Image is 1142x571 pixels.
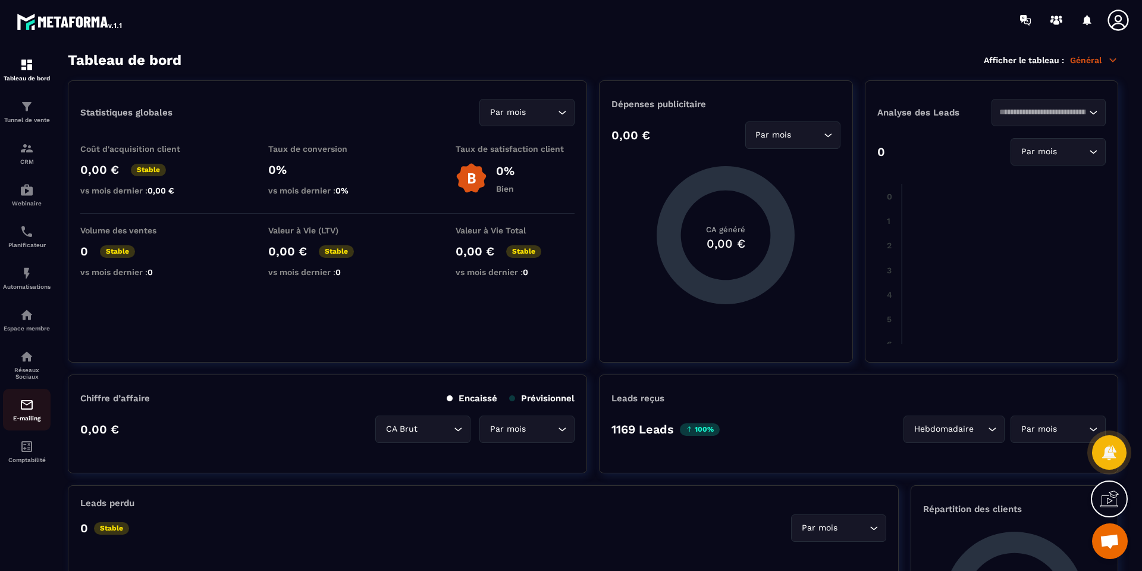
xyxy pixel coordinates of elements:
a: Open chat [1092,523,1128,559]
div: Search for option [791,514,886,542]
div: Search for option [479,416,575,443]
p: Prévisionnel [509,393,575,404]
p: vs mois dernier : [456,267,575,277]
p: 0% [496,164,514,178]
input: Search for option [1059,423,1086,436]
p: Statistiques globales [80,107,172,118]
a: formationformationTableau de bord [3,49,51,91]
p: Tableau de bord [3,75,51,82]
tspan: 3 [887,266,892,275]
p: 1169 Leads [611,422,674,436]
span: Par mois [487,423,528,436]
p: 0,00 € [456,244,494,258]
div: Search for option [903,416,1005,443]
input: Search for option [794,129,821,142]
a: automationsautomationsWebinaire [3,174,51,216]
p: 0% [268,163,387,177]
img: email [20,398,34,412]
input: Search for option [1059,145,1086,158]
div: Search for option [1011,138,1106,166]
img: b-badge-o.b3b20ee6.svg [456,163,487,194]
input: Search for option [528,106,555,119]
div: Search for option [745,121,840,149]
tspan: 4 [887,290,892,299]
p: Bien [496,184,514,194]
p: Taux de satisfaction client [456,144,575,154]
img: accountant [20,439,34,454]
tspan: 5 [887,314,892,324]
p: Réseaux Sociaux [3,367,51,380]
p: E-mailing [3,415,51,422]
p: 0,00 € [268,244,307,258]
p: Stable [506,245,541,258]
span: Par mois [753,129,794,142]
input: Search for option [999,106,1086,119]
input: Search for option [528,423,555,436]
p: Taux de conversion [268,144,387,154]
input: Search for option [420,423,451,436]
img: automations [20,308,34,322]
p: 0 [80,244,88,258]
p: Chiffre d’affaire [80,393,150,404]
a: automationsautomationsAutomatisations [3,257,51,299]
a: formationformationTunnel de vente [3,91,51,132]
p: Webinaire [3,200,51,207]
tspan: 1 [887,216,890,226]
p: Répartition des clients [923,504,1106,514]
div: Search for option [479,99,575,126]
span: 0 [523,267,528,277]
p: vs mois dernier : [80,267,199,277]
p: Espace membre [3,325,51,332]
span: 0 [335,267,341,277]
p: 0,00 € [80,163,119,177]
a: social-networksocial-networkRéseaux Sociaux [3,341,51,389]
img: formation [20,141,34,155]
p: Leads perdu [80,498,134,508]
span: Par mois [1018,423,1059,436]
p: Valeur à Vie Total [456,226,575,235]
p: 0,00 € [611,128,650,142]
h3: Tableau de bord [68,52,181,68]
span: Hebdomadaire [911,423,976,436]
p: Stable [94,522,129,535]
img: automations [20,266,34,280]
a: emailemailE-mailing [3,389,51,430]
p: Dépenses publicitaire [611,99,840,110]
p: Général [1070,55,1118,65]
p: 0 [877,145,885,159]
span: Par mois [487,106,528,119]
p: vs mois dernier : [268,267,387,277]
p: vs mois dernier : [80,186,199,195]
img: scheduler [20,224,34,239]
img: social-network [20,350,34,364]
tspan: 2 [887,241,892,250]
p: Stable [131,164,166,176]
span: 0% [335,186,349,195]
p: Volume des ventes [80,226,199,235]
p: Coût d'acquisition client [80,144,199,154]
p: 0 [80,521,88,535]
p: Automatisations [3,283,51,290]
p: Encaissé [447,393,497,404]
p: vs mois dernier : [268,186,387,195]
a: automationsautomationsEspace membre [3,299,51,341]
span: Par mois [1018,145,1059,158]
p: Valeur à Vie (LTV) [268,226,387,235]
input: Search for option [976,423,985,436]
p: 100% [680,423,720,436]
p: Tunnel de vente [3,117,51,123]
input: Search for option [840,522,867,535]
tspan: 6 [887,339,892,349]
div: Search for option [992,99,1106,126]
tspan: 0 [887,192,892,201]
a: accountantaccountantComptabilité [3,430,51,472]
p: Analyse des Leads [877,107,992,118]
p: Planificateur [3,242,51,248]
span: Par mois [799,522,840,535]
img: formation [20,58,34,72]
img: automations [20,183,34,197]
p: Stable [319,245,354,258]
p: 0,00 € [80,422,119,436]
a: schedulerschedulerPlanificateur [3,216,51,257]
p: Afficher le tableau : [984,55,1064,65]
